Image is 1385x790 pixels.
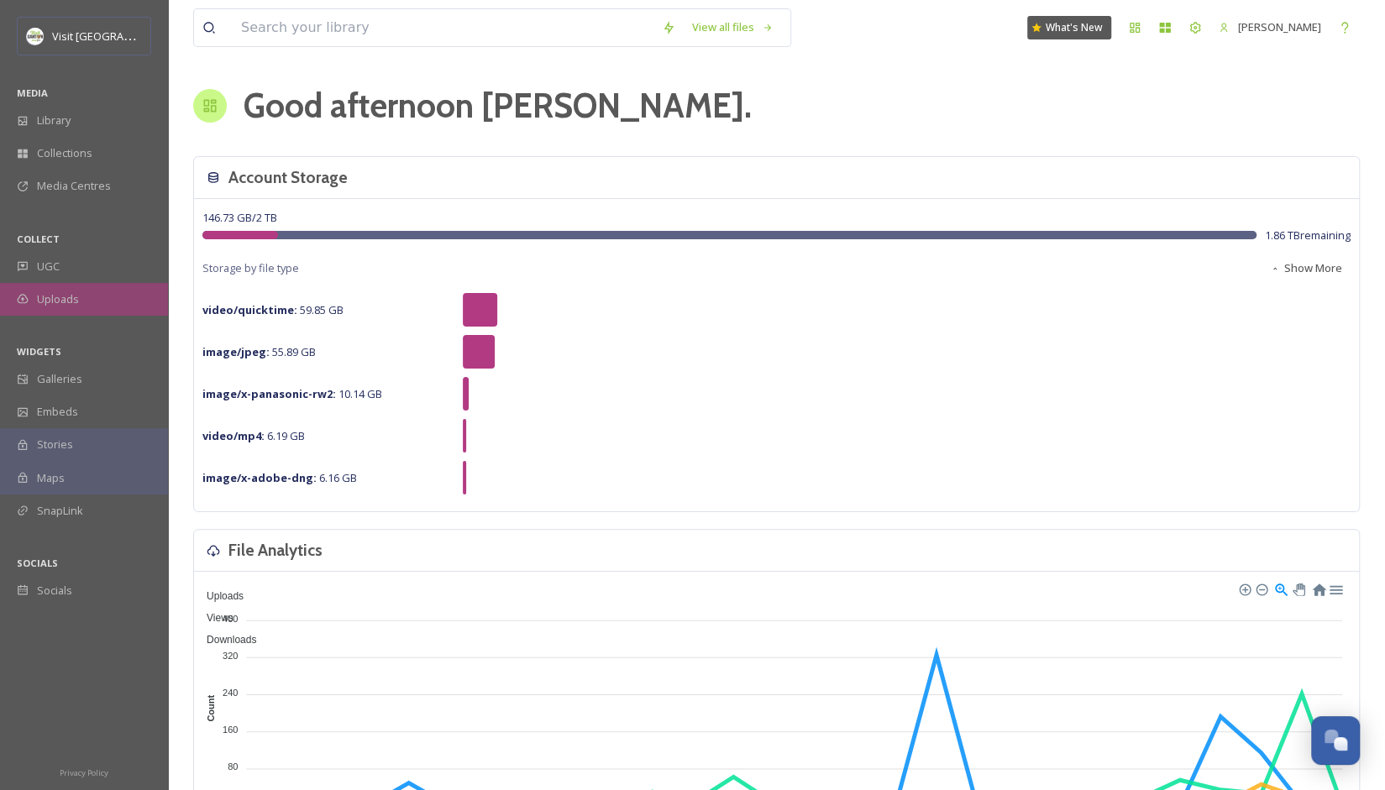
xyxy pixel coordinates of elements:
[202,302,297,317] strong: video/quicktime :
[206,694,216,721] text: Count
[1238,583,1250,594] div: Zoom In
[223,725,238,735] tspan: 160
[684,11,782,44] a: View all files
[202,386,382,401] span: 10.14 GB
[52,28,182,44] span: Visit [GEOGRAPHIC_DATA]
[194,612,233,624] span: Views
[17,86,48,99] span: MEDIA
[37,259,60,275] span: UGC
[1265,228,1351,243] span: 1.86 TB remaining
[194,634,256,646] span: Downloads
[202,428,305,443] span: 6.19 GB
[17,233,60,245] span: COLLECT
[37,470,65,486] span: Maps
[1027,16,1111,39] a: What's New
[37,503,83,519] span: SnapLink
[1238,19,1321,34] span: [PERSON_NAME]
[17,557,58,569] span: SOCIALS
[1210,11,1330,44] a: [PERSON_NAME]
[202,344,316,359] span: 55.89 GB
[37,291,79,307] span: Uploads
[244,81,752,131] h1: Good afternoon [PERSON_NAME] .
[223,688,238,698] tspan: 240
[223,651,238,661] tspan: 320
[37,178,111,194] span: Media Centres
[1262,252,1351,285] button: Show More
[1311,581,1325,595] div: Reset Zoom
[223,613,238,623] tspan: 400
[202,210,277,225] span: 146.73 GB / 2 TB
[194,590,244,602] span: Uploads
[1255,583,1267,594] div: Zoom Out
[37,112,71,128] span: Library
[60,767,108,778] span: Privacy Policy
[37,145,92,161] span: Collections
[37,583,72,599] span: Socials
[228,761,238,772] tspan: 80
[37,437,73,453] span: Stories
[1311,716,1360,765] button: Open Chat
[202,344,270,359] strong: image/jpeg :
[37,404,78,420] span: Embeds
[1273,581,1288,595] div: Selection Zoom
[17,345,61,358] span: WIDGETS
[228,165,348,190] h3: Account Storage
[60,761,108,782] a: Privacy Policy
[1293,583,1303,594] div: Panning
[202,260,299,276] span: Storage by file type
[202,386,336,401] strong: image/x-panasonic-rw2 :
[228,538,323,562] h3: File Analytics
[202,470,357,485] span: 6.16 GB
[1328,581,1342,595] div: Menu
[202,428,265,443] strong: video/mp4 :
[233,9,653,46] input: Search your library
[202,302,344,317] span: 59.85 GB
[37,371,82,387] span: Galleries
[27,28,44,44] img: download.jpeg
[202,470,317,485] strong: image/x-adobe-dng :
